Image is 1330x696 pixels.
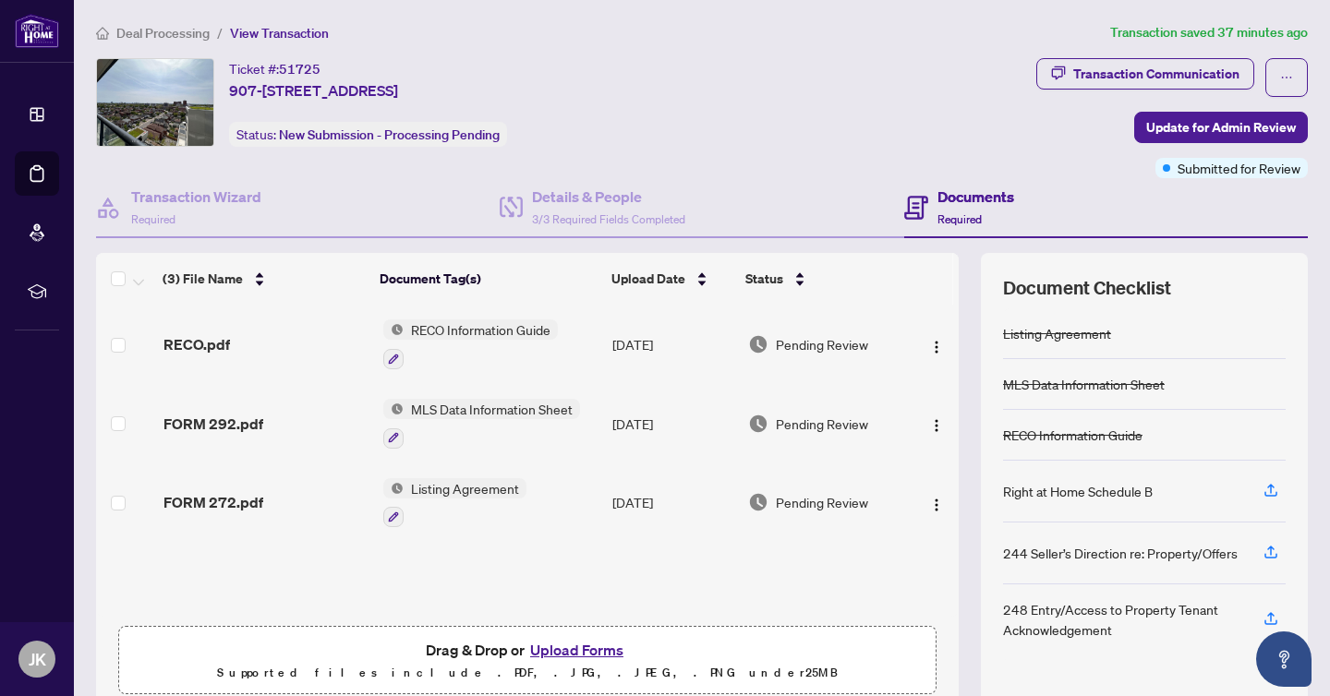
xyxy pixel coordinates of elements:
button: Transaction Communication [1036,58,1254,90]
div: Transaction Communication [1073,59,1239,89]
td: [DATE] [605,305,741,384]
h4: Documents [937,186,1014,208]
span: home [96,27,109,40]
span: MLS Data Information Sheet [404,399,580,419]
img: Logo [929,340,944,354]
span: Upload Date [611,269,685,289]
div: Status: [229,122,507,147]
th: Document Tag(s) [372,253,604,305]
span: Listing Agreement [404,478,526,498]
span: Required [131,212,175,226]
span: Drag & Drop or [426,638,629,662]
button: Logo [922,487,951,517]
div: Right at Home Schedule B [1003,481,1153,501]
img: Status Icon [383,319,404,340]
th: (3) File Name [155,253,372,305]
span: Document Checklist [1003,275,1171,301]
span: New Submission - Processing Pending [279,126,500,143]
p: Supported files include .PDF, .JPG, .JPEG, .PNG under 25 MB [130,662,925,684]
span: 907-[STREET_ADDRESS] [229,79,398,102]
span: Update for Admin Review [1146,113,1296,142]
span: RECO.pdf [163,333,230,355]
button: Logo [922,409,951,438]
button: Open asap [1256,631,1312,687]
th: Status [738,253,905,305]
img: Document Status [748,334,768,354]
span: Deal Processing [116,25,210,42]
img: Logo [929,418,944,433]
span: (3) File Name [163,269,243,289]
img: Status Icon [383,399,404,419]
button: Status IconMLS Data Information Sheet [383,399,580,449]
div: MLS Data Information Sheet [1003,374,1165,394]
td: [DATE] [605,463,741,543]
div: 248 Entry/Access to Property Tenant Acknowledgement [1003,599,1241,640]
span: Status [745,269,783,289]
span: ellipsis [1280,71,1293,84]
h4: Transaction Wizard [131,186,261,208]
span: 3/3 Required Fields Completed [532,212,685,226]
div: RECO Information Guide [1003,425,1143,445]
img: Logo [929,498,944,512]
div: Listing Agreement [1003,323,1111,343]
button: Status IconListing Agreement [383,478,526,528]
div: 244 Seller’s Direction re: Property/Offers [1003,543,1238,563]
img: IMG-C12380276_1.jpg [97,59,213,146]
span: Pending Review [776,414,868,434]
img: Document Status [748,414,768,434]
span: 51725 [279,61,320,78]
button: Update for Admin Review [1134,112,1308,143]
h4: Details & People [532,186,685,208]
button: Logo [922,330,951,359]
span: FORM 292.pdf [163,413,263,435]
span: Drag & Drop orUpload FormsSupported files include .PDF, .JPG, .JPEG, .PNG under25MB [119,627,936,695]
span: RECO Information Guide [404,319,558,340]
span: JK [29,646,46,672]
img: Document Status [748,492,768,512]
article: Transaction saved 37 minutes ago [1110,22,1308,43]
span: Pending Review [776,492,868,512]
div: Ticket #: [229,58,320,79]
span: FORM 272.pdf [163,491,263,513]
button: Status IconRECO Information Guide [383,319,558,369]
span: View Transaction [230,25,329,42]
li: / [217,22,223,43]
th: Upload Date [604,253,738,305]
span: Pending Review [776,334,868,354]
td: [DATE] [605,384,741,463]
span: Submitted for Review [1178,158,1300,178]
img: logo [15,14,59,48]
img: Status Icon [383,478,404,498]
span: Required [937,212,982,226]
button: Upload Forms [525,638,629,662]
